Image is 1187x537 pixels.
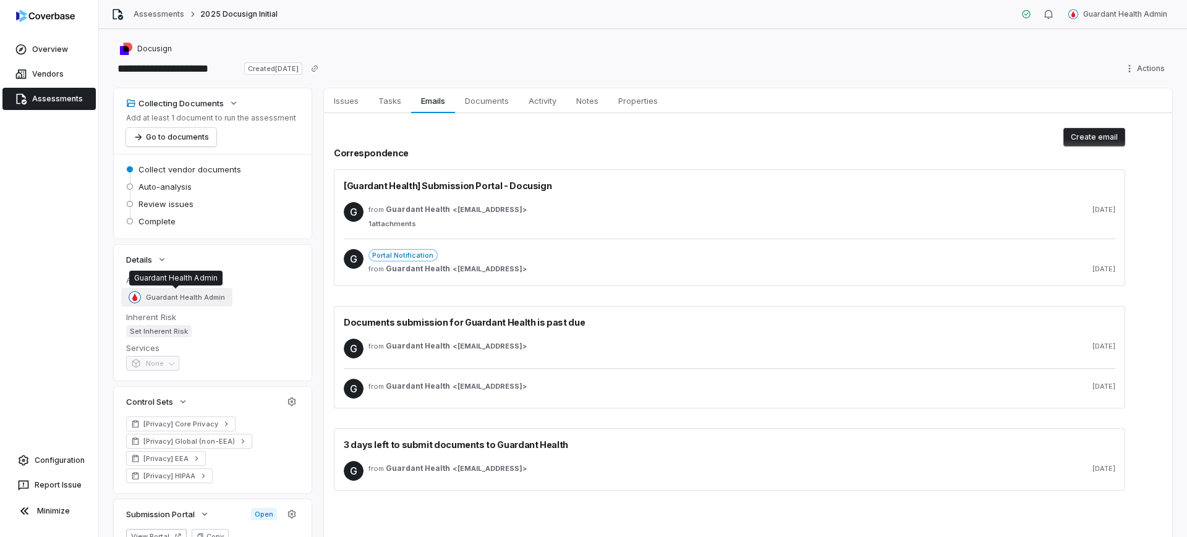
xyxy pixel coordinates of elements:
[116,38,176,60] button: https://docusign.com/Docusign
[386,205,527,214] span: >
[126,342,299,353] dt: Services
[122,503,213,525] button: Submission Portal
[386,463,450,473] span: Guardant Health
[453,382,457,391] span: <
[35,480,82,490] span: Report Issue
[457,464,522,473] span: [EMAIL_ADDRESS]
[138,181,192,192] span: Auto-analysis
[457,342,522,351] span: [EMAIL_ADDRESS]
[126,396,173,407] span: Control Sets
[1068,9,1078,19] img: Guardant Health Admin avatar
[122,248,171,271] button: Details
[1092,205,1115,214] span: [DATE]
[146,293,225,302] span: Guardant Health Admin
[460,93,514,109] span: Documents
[368,205,381,214] span: from
[5,474,93,496] button: Report Issue
[344,316,585,329] span: Documents submission for Guardant Health is past due
[2,63,96,85] a: Vendors
[304,57,326,80] button: Copy link
[126,416,236,431] a: [Privacy] Core Privacy
[1092,264,1115,274] span: [DATE]
[137,44,172,54] span: Docusign
[571,93,603,109] span: Notes
[1121,59,1172,78] button: Actions
[368,249,438,261] span: Portal Notification
[16,10,75,22] img: logo-D7KZi-bG.svg
[5,449,93,471] a: Configuration
[5,499,93,523] button: Minimize
[126,113,296,123] p: Add at least 1 document to run the assessment
[1092,464,1115,473] span: [DATE]
[453,205,457,214] span: <
[126,311,299,323] dt: Inherent Risk
[143,454,189,463] span: [Privacy] EEA
[386,381,527,391] span: >
[613,93,663,109] span: Properties
[126,98,224,109] div: Collecting Documents
[344,461,364,481] span: G
[35,455,85,465] span: Configuration
[344,179,551,192] span: [Guardant Health] Submission Portal - Docusign
[1083,9,1167,19] span: Guardant Health Admin
[251,508,277,520] span: Open
[126,128,216,146] button: Go to documents
[134,273,218,283] div: Guardant Health Admin
[1092,342,1115,351] span: [DATE]
[386,264,450,274] span: Guardant Health
[32,94,83,104] span: Assessments
[2,38,96,61] a: Overview
[344,379,364,399] span: G
[457,264,522,274] span: [EMAIL_ADDRESS]
[37,506,70,516] span: Minimize
[368,342,381,351] span: from
[129,291,141,303] img: Guardant Health Admin avatar
[334,146,1125,159] h2: Correspondence
[386,463,527,473] span: >
[126,434,252,449] a: [Privacy] Global (non-EEA)
[200,9,278,19] span: 2025 Docusign Initial
[368,382,381,391] span: from
[143,419,218,429] span: [Privacy] Core Privacy
[2,88,96,110] a: Assessments
[134,9,184,19] a: Assessments
[368,219,1115,229] span: 1 attachments
[32,69,64,79] span: Vendors
[126,274,299,285] dt: Assignee
[126,254,152,265] span: Details
[386,341,527,351] span: >
[344,339,364,358] span: G
[368,464,381,473] span: from
[126,468,213,483] a: [Privacy] HIPAA
[138,164,241,175] span: Collect vendor documents
[1063,128,1125,146] button: Create email
[344,249,364,269] span: G
[32,44,68,54] span: Overview
[373,93,406,109] span: Tasks
[386,264,527,274] span: >
[143,471,195,481] span: [Privacy] HIPAA
[1092,382,1115,391] span: [DATE]
[138,198,194,209] span: Review issues
[244,62,302,75] span: Created [DATE]
[453,264,457,274] span: <
[1061,5,1175,23] button: Guardant Health Admin avatarGuardant Health Admin
[126,509,195,520] span: Submission Portal
[457,205,522,214] span: [EMAIL_ADDRESS]
[126,451,206,466] a: [Privacy] EEA
[453,342,457,351] span: <
[122,391,192,413] button: Control Sets
[138,216,176,227] span: Complete
[386,341,450,351] span: Guardant Health
[524,93,561,109] span: Activity
[386,205,450,214] span: Guardant Health
[386,381,450,391] span: Guardant Health
[368,264,381,274] span: from
[453,464,457,473] span: <
[344,438,568,451] span: 3 days left to submit documents to Guardant Health
[457,382,522,391] span: [EMAIL_ADDRESS]
[416,93,449,109] span: Emails
[329,93,364,109] span: Issues
[122,92,242,114] button: Collecting Documents
[126,325,192,337] span: Set Inherent Risk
